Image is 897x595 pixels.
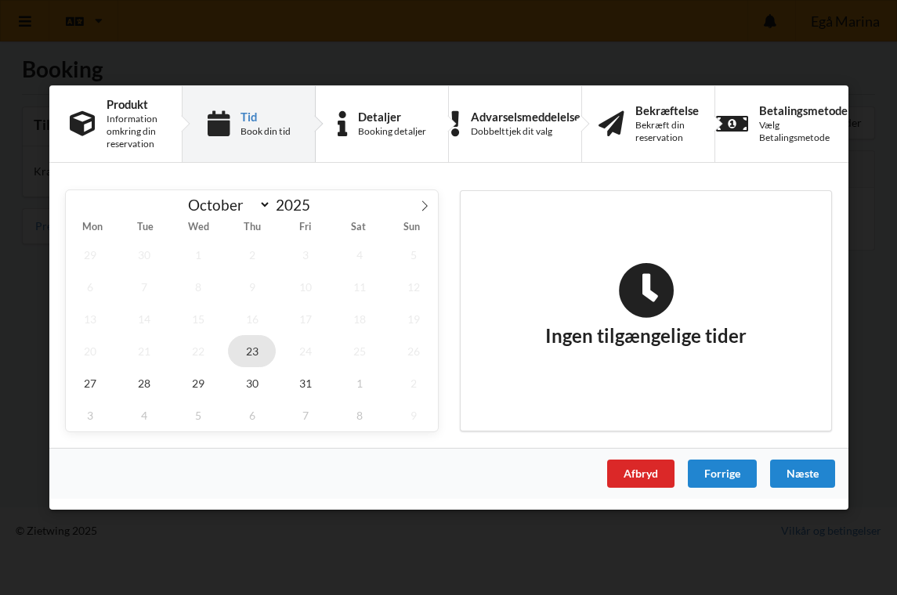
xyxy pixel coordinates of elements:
[107,98,161,110] div: Produkt
[331,223,385,233] span: Sat
[545,262,747,348] h2: Ingen tilgængelige tider
[389,399,438,431] span: November 9, 2025
[107,113,161,150] div: Information omkring din reservation
[335,367,384,399] span: November 1, 2025
[335,303,384,335] span: October 18, 2025
[66,367,114,399] span: October 27, 2025
[606,460,674,488] div: Afbryd
[635,119,698,144] div: Bekræft din reservation
[385,223,438,233] span: Sun
[687,460,756,488] div: Forrige
[118,223,172,233] span: Tue
[281,399,330,431] span: November 7, 2025
[180,195,271,215] select: Month
[759,119,848,144] div: Vælg Betalingsmetode
[281,335,330,367] span: October 24, 2025
[240,125,290,138] div: Book din tid
[389,271,438,303] span: October 12, 2025
[389,239,438,271] span: October 5, 2025
[66,399,114,431] span: November 3, 2025
[119,239,168,271] span: September 30, 2025
[119,367,168,399] span: October 28, 2025
[173,399,222,431] span: November 5, 2025
[66,271,114,303] span: October 6, 2025
[119,399,168,431] span: November 4, 2025
[389,335,438,367] span: October 26, 2025
[227,303,276,335] span: October 16, 2025
[227,239,276,271] span: October 2, 2025
[358,125,426,138] div: Booking detaljer
[281,239,330,271] span: October 3, 2025
[281,271,330,303] span: October 10, 2025
[470,125,580,138] div: Dobbelttjek dit valg
[225,223,278,233] span: Thu
[335,335,384,367] span: October 25, 2025
[66,239,114,271] span: September 29, 2025
[119,271,168,303] span: October 7, 2025
[173,367,222,399] span: October 29, 2025
[227,367,276,399] span: October 30, 2025
[227,399,276,431] span: November 6, 2025
[389,303,438,335] span: October 19, 2025
[281,303,330,335] span: October 17, 2025
[173,271,222,303] span: October 8, 2025
[271,196,323,214] input: Year
[759,104,848,117] div: Betalingsmetode
[470,110,580,123] div: Advarselsmeddelelse
[335,239,384,271] span: October 4, 2025
[66,223,119,233] span: Mon
[335,271,384,303] span: October 11, 2025
[358,110,426,123] div: Detaljer
[173,335,222,367] span: October 22, 2025
[769,460,834,488] div: Næste
[119,303,168,335] span: October 14, 2025
[389,367,438,399] span: November 2, 2025
[173,239,222,271] span: October 1, 2025
[278,223,331,233] span: Fri
[172,223,225,233] span: Wed
[335,399,384,431] span: November 8, 2025
[173,303,222,335] span: October 15, 2025
[227,335,276,367] span: October 23, 2025
[281,367,330,399] span: October 31, 2025
[66,335,114,367] span: October 20, 2025
[119,335,168,367] span: October 21, 2025
[240,110,290,123] div: Tid
[227,271,276,303] span: October 9, 2025
[635,104,698,117] div: Bekræftelse
[66,303,114,335] span: October 13, 2025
